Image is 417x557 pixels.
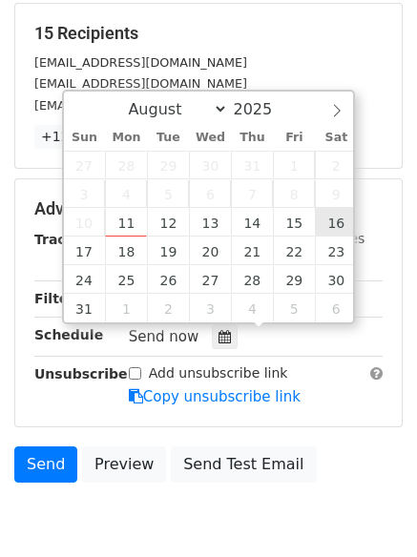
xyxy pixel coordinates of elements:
[315,179,357,208] span: August 9, 2025
[322,465,417,557] iframe: Chat Widget
[105,151,147,179] span: July 28, 2025
[189,132,231,144] span: Wed
[82,446,166,483] a: Preview
[14,446,77,483] a: Send
[105,237,147,265] span: August 18, 2025
[129,388,301,405] a: Copy unsubscribe link
[64,294,106,322] span: August 31, 2025
[147,237,189,265] span: August 19, 2025
[315,151,357,179] span: August 2, 2025
[273,151,315,179] span: August 1, 2025
[189,294,231,322] span: September 3, 2025
[147,132,189,144] span: Tue
[273,179,315,208] span: August 8, 2025
[34,232,98,247] strong: Tracking
[64,151,106,179] span: July 27, 2025
[129,328,199,345] span: Send now
[189,237,231,265] span: August 20, 2025
[105,208,147,237] span: August 11, 2025
[105,265,147,294] span: August 25, 2025
[34,55,247,70] small: [EMAIL_ADDRESS][DOMAIN_NAME]
[315,132,357,144] span: Sat
[189,179,231,208] span: August 6, 2025
[315,265,357,294] span: August 30, 2025
[105,132,147,144] span: Mon
[105,294,147,322] span: September 1, 2025
[315,237,357,265] span: August 23, 2025
[147,151,189,179] span: July 29, 2025
[231,265,273,294] span: August 28, 2025
[189,151,231,179] span: July 30, 2025
[147,208,189,237] span: August 12, 2025
[34,98,247,113] small: [EMAIL_ADDRESS][DOMAIN_NAME]
[231,294,273,322] span: September 4, 2025
[64,237,106,265] span: August 17, 2025
[64,265,106,294] span: August 24, 2025
[34,76,247,91] small: [EMAIL_ADDRESS][DOMAIN_NAME]
[231,151,273,179] span: July 31, 2025
[273,294,315,322] span: September 5, 2025
[34,327,103,342] strong: Schedule
[231,237,273,265] span: August 21, 2025
[171,446,316,483] a: Send Test Email
[231,179,273,208] span: August 7, 2025
[315,208,357,237] span: August 16, 2025
[149,363,288,383] label: Add unsubscribe link
[34,198,383,219] h5: Advanced
[64,179,106,208] span: August 3, 2025
[147,179,189,208] span: August 5, 2025
[64,132,106,144] span: Sun
[189,265,231,294] span: August 27, 2025
[231,208,273,237] span: August 14, 2025
[273,265,315,294] span: August 29, 2025
[231,132,273,144] span: Thu
[228,100,297,118] input: Year
[147,294,189,322] span: September 2, 2025
[64,208,106,237] span: August 10, 2025
[105,179,147,208] span: August 4, 2025
[34,23,383,44] h5: 15 Recipients
[273,237,315,265] span: August 22, 2025
[34,291,83,306] strong: Filters
[273,132,315,144] span: Fri
[34,125,115,149] a: +12 more
[147,265,189,294] span: August 26, 2025
[189,208,231,237] span: August 13, 2025
[315,294,357,322] span: September 6, 2025
[34,366,128,382] strong: Unsubscribe
[273,208,315,237] span: August 15, 2025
